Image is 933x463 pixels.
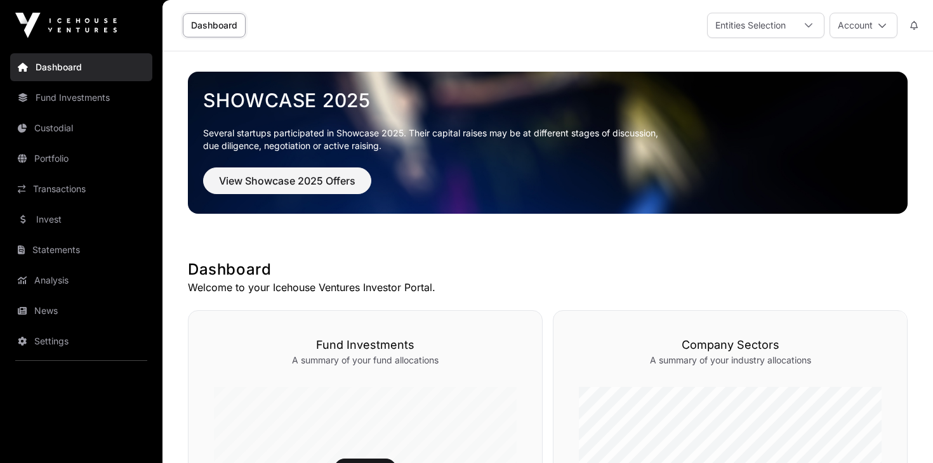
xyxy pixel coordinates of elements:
[214,354,517,367] p: A summary of your fund allocations
[10,84,152,112] a: Fund Investments
[10,236,152,264] a: Statements
[830,13,897,38] button: Account
[188,259,908,280] h1: Dashboard
[579,354,882,367] p: A summary of your industry allocations
[579,336,882,354] h3: Company Sectors
[10,205,152,233] a: Invest
[10,53,152,81] a: Dashboard
[15,13,117,38] img: Icehouse Ventures Logo
[10,266,152,294] a: Analysis
[10,327,152,355] a: Settings
[10,114,152,142] a: Custodial
[188,72,908,214] img: Showcase 2025
[214,336,517,354] h3: Fund Investments
[183,13,246,37] a: Dashboard
[203,127,892,152] p: Several startups participated in Showcase 2025. Their capital raises may be at different stages o...
[203,89,892,112] a: Showcase 2025
[188,280,908,295] p: Welcome to your Icehouse Ventures Investor Portal.
[708,13,793,37] div: Entities Selection
[10,145,152,173] a: Portfolio
[203,167,371,194] button: View Showcase 2025 Offers
[219,173,355,188] span: View Showcase 2025 Offers
[10,297,152,325] a: News
[10,175,152,203] a: Transactions
[203,180,371,193] a: View Showcase 2025 Offers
